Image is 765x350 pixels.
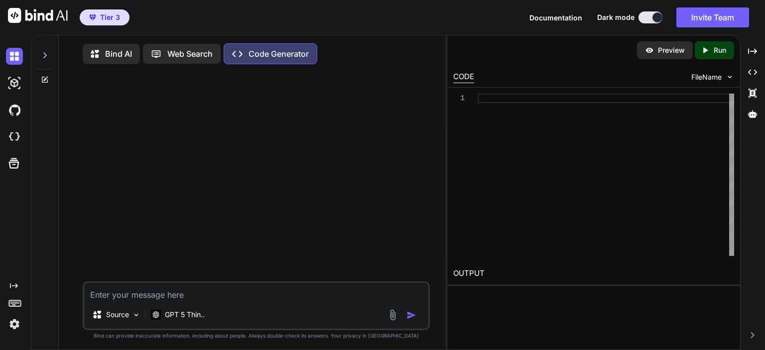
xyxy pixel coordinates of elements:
img: darkChat [6,48,23,65]
button: premiumTier 3 [80,9,129,25]
h2: OUTPUT [447,262,740,285]
img: attachment [387,309,398,321]
span: Dark mode [597,12,635,22]
button: Invite Team [676,7,749,27]
img: GPT 5 Thinking High [151,310,161,319]
div: 1 [453,94,465,103]
img: preview [645,46,654,55]
p: GPT 5 Thin.. [165,310,205,320]
img: Pick Models [132,311,140,319]
img: premium [89,14,96,20]
img: cloudideIcon [6,128,23,145]
div: CODE [453,71,474,83]
img: settings [6,316,23,333]
span: Documentation [529,13,582,22]
img: icon [406,310,416,320]
span: FileName [691,72,722,82]
img: Bind AI [8,8,68,23]
img: chevron down [726,73,734,81]
p: Code Generator [249,48,309,60]
p: Preview [658,45,685,55]
span: Tier 3 [100,12,120,22]
p: Run [714,45,726,55]
p: Web Search [167,48,213,60]
img: githubDark [6,102,23,118]
p: Bind can provide inaccurate information, including about people. Always double-check its answers.... [83,332,430,340]
button: Documentation [529,12,582,23]
p: Bind AI [105,48,132,60]
p: Source [106,310,129,320]
img: darkAi-studio [6,75,23,92]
